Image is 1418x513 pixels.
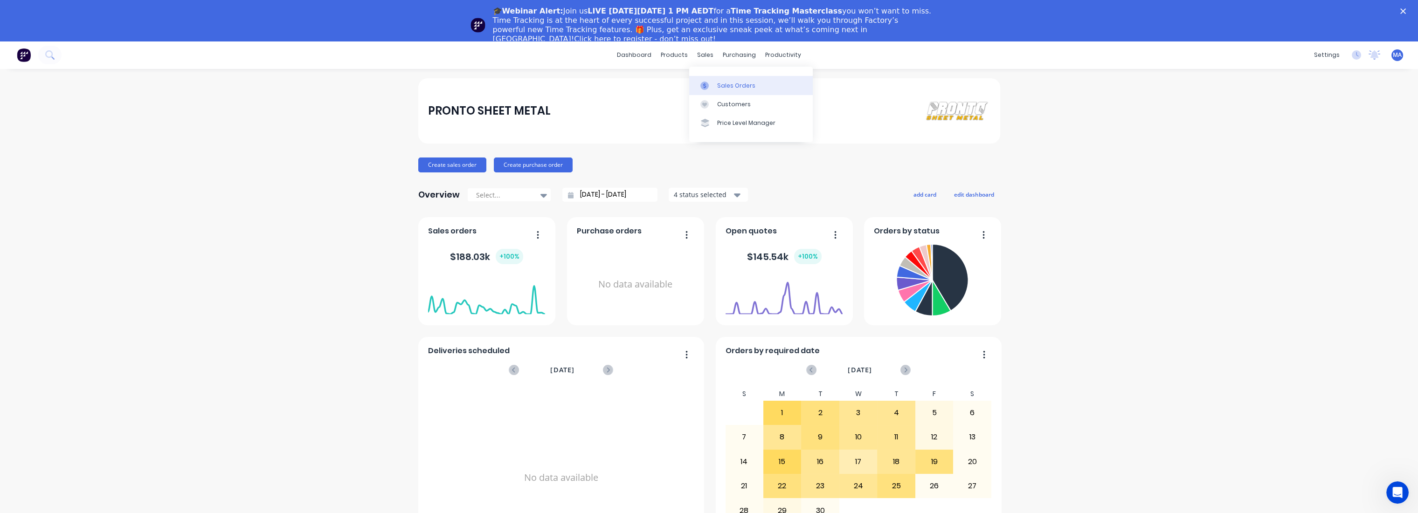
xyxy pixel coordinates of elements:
div: No data available [577,240,694,328]
div: 15 [764,450,801,473]
div: 2 [802,401,839,424]
div: 9 [802,425,839,449]
a: Price Level Manager [689,114,813,132]
div: 14 [726,450,763,473]
div: 1 [764,401,801,424]
div: products [656,48,692,62]
iframe: Intercom live chat [1386,481,1409,504]
div: 11 [878,425,915,449]
div: S [953,387,991,401]
div: M [763,387,802,401]
span: Open quotes [726,226,777,237]
div: 8 [764,425,801,449]
div: 22 [764,474,801,498]
a: dashboard [612,48,656,62]
div: T [801,387,839,401]
div: T [877,387,915,401]
div: W [839,387,878,401]
div: Sales Orders [717,82,755,90]
div: 17 [840,450,877,473]
div: $ 145.54k [747,249,822,264]
div: 18 [878,450,915,473]
div: 26 [916,474,953,498]
div: Customers [717,100,751,109]
a: Sales Orders [689,76,813,95]
span: [DATE] [848,365,872,375]
div: 20 [954,450,991,473]
div: 25 [878,474,915,498]
div: + 100 % [496,249,523,264]
div: 10 [840,425,877,449]
div: 24 [840,474,877,498]
button: Create purchase order [494,157,573,172]
span: Orders by status [874,226,940,237]
img: Profile image for Team [470,18,485,33]
span: [DATE] [550,365,574,375]
div: 23 [802,474,839,498]
img: PRONTO SHEET METAL [925,101,990,121]
button: Create sales order [418,157,486,172]
button: 4 status selected [669,188,748,202]
div: Overview [418,185,460,204]
div: F [915,387,954,401]
div: 21 [726,474,763,498]
div: 3 [840,401,877,424]
button: edit dashboard [948,188,1000,200]
span: Purchase orders [577,226,642,237]
div: PRONTO SHEET METAL [428,102,551,120]
button: add card [907,188,942,200]
div: 6 [954,401,991,424]
div: settings [1309,48,1344,62]
div: 16 [802,450,839,473]
span: Sales orders [428,226,477,237]
b: Time Tracking Masterclass [731,7,842,15]
div: 27 [954,474,991,498]
b: LIVE [DATE][DATE] 1 PM AEDT [588,7,713,15]
div: 19 [916,450,953,473]
div: Price Level Manager [717,119,775,127]
div: 5 [916,401,953,424]
div: 7 [726,425,763,449]
div: S [725,387,763,401]
img: Factory [17,48,31,62]
div: purchasing [718,48,761,62]
a: Click here to register - don’t miss out! [574,34,716,43]
div: 4 status selected [674,190,733,199]
div: 4 [878,401,915,424]
div: Close [1400,8,1410,14]
div: $ 188.03k [450,249,523,264]
div: Join us for a you won’t want to miss. Time Tracking is at the heart of every successful project a... [493,7,933,44]
div: sales [692,48,718,62]
div: 12 [916,425,953,449]
div: 13 [954,425,991,449]
span: MA [1393,51,1402,59]
div: productivity [761,48,806,62]
a: Customers [689,95,813,114]
div: + 100 % [794,249,822,264]
b: 🎓Webinar Alert: [493,7,563,15]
